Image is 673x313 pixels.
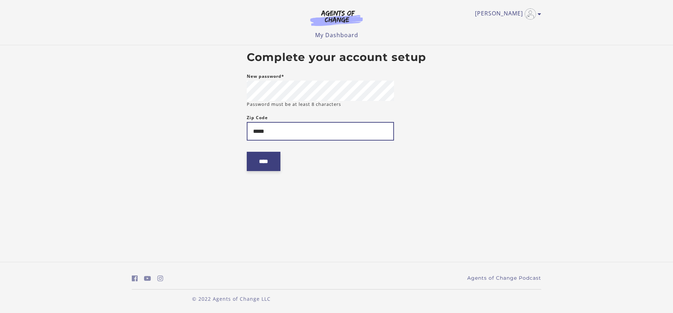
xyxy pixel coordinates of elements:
i: https://www.instagram.com/agentsofchangeprep/ (Open in a new window) [157,275,163,282]
a: https://www.facebook.com/groups/aswbtestprep (Open in a new window) [132,273,138,284]
a: https://www.youtube.com/c/AgentsofChangeTestPrepbyMeaganMitchell (Open in a new window) [144,273,151,284]
p: © 2022 Agents of Change LLC [132,295,331,302]
h2: Complete your account setup [247,51,426,64]
a: Toggle menu [475,8,538,20]
small: Password must be at least 8 characters [247,101,341,108]
a: https://www.instagram.com/agentsofchangeprep/ (Open in a new window) [157,273,163,284]
label: New password* [247,72,284,81]
label: Zip Code [247,114,268,122]
i: https://www.youtube.com/c/AgentsofChangeTestPrepbyMeaganMitchell (Open in a new window) [144,275,151,282]
a: My Dashboard [315,31,358,39]
i: https://www.facebook.com/groups/aswbtestprep (Open in a new window) [132,275,138,282]
a: Agents of Change Podcast [467,274,541,282]
img: Agents of Change Logo [303,10,370,26]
